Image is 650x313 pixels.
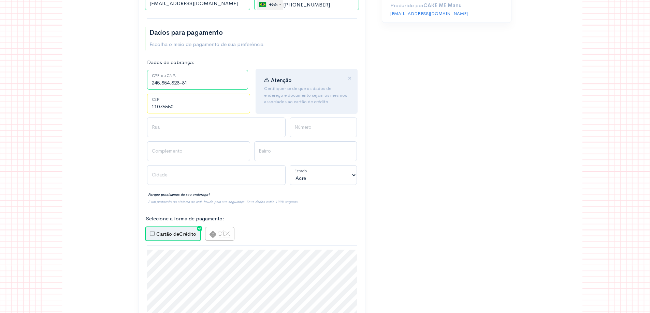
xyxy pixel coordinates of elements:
[147,94,250,113] input: CEP
[149,29,263,36] h2: Dados para pagamento
[423,2,462,9] strong: CAKE ME Manu
[264,77,349,83] h4: Atenção
[156,231,179,237] span: Cartão de
[290,118,357,137] input: Número
[348,75,352,82] button: Close
[147,70,248,90] input: CPF ou CNPJ
[348,73,352,83] span: ×
[145,226,201,241] label: Crédito
[147,165,286,185] input: Cidade
[264,85,349,105] p: Certifique-se de que os dados de endereço e documento sejam os mesmos associados ao cartão de cré...
[147,118,286,137] input: Rua
[146,215,224,223] label: Selecione a forma de pagamento:
[149,41,263,48] p: Escolha o meio de pagamento de sua preferência
[147,141,250,161] input: Complemento
[147,198,357,205] div: É um protocolo do sistema de anti-fraude para sua segurança. Seus dados estão 100% seguros.
[210,231,230,238] img: pix-logo-9c6f7f1e21d0dbbe27cc39d8b486803e509c07734d8fd270ca391423bc61e7ca.png
[148,192,210,197] strong: Porque precisamos do seu endereço?
[254,141,357,161] input: Bairro
[147,59,194,66] label: Dados de cobrança:
[390,11,468,16] a: [EMAIL_ADDRESS][DOMAIN_NAME]
[390,2,503,10] p: Produzido por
